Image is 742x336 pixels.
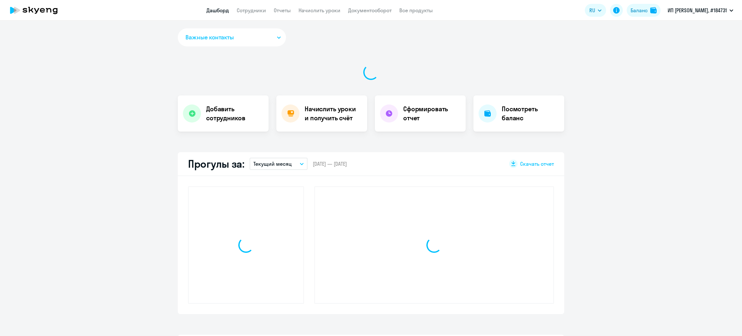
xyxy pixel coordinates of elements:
div: Баланс [631,6,648,14]
img: balance [650,7,657,14]
button: RU [585,4,606,17]
h4: Сформировать отчет [403,104,461,123]
p: Текущий месяц [253,160,292,168]
a: Дашборд [206,7,229,14]
a: Все продукты [399,7,433,14]
p: ИП [PERSON_NAME], #184731 [668,6,727,14]
span: Важные контакты [185,33,234,42]
a: Отчеты [274,7,291,14]
span: RU [589,6,595,14]
span: Скачать отчет [520,160,554,167]
h2: Прогулы за: [188,157,244,170]
span: [DATE] — [DATE] [313,160,347,167]
h4: Начислить уроки и получить счёт [305,104,361,123]
button: ИП [PERSON_NAME], #184731 [664,3,737,18]
button: Текущий месяц [250,158,308,170]
button: Важные контакты [178,28,286,46]
a: Документооборот [348,7,392,14]
h4: Посмотреть баланс [502,104,559,123]
a: Сотрудники [237,7,266,14]
button: Балансbalance [627,4,661,17]
a: Начислить уроки [299,7,340,14]
h4: Добавить сотрудников [206,104,263,123]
